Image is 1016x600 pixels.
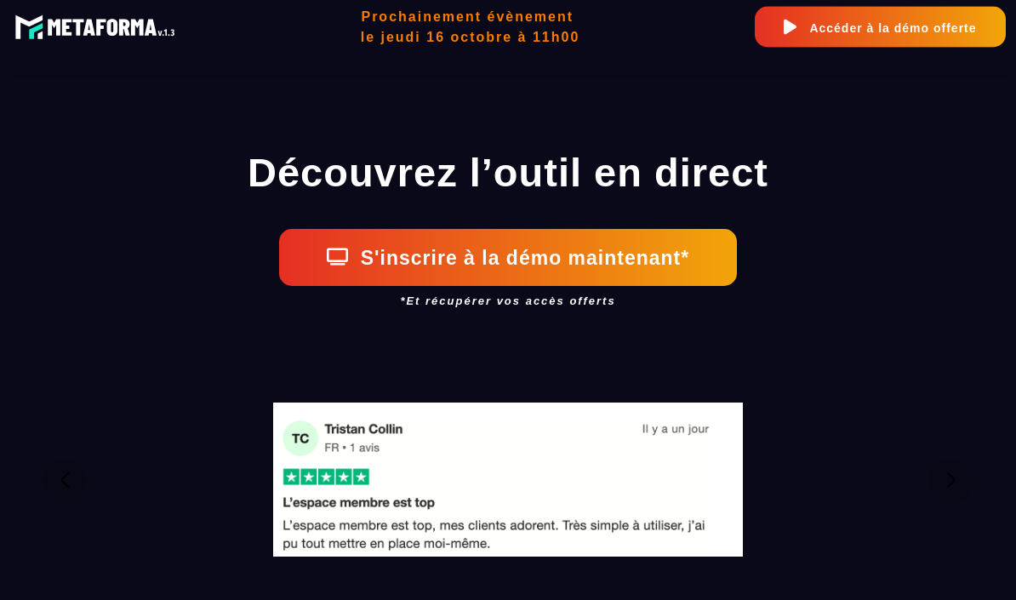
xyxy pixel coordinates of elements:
img: 8fa9e2e868b1947d56ac74b6bb2c0e33_logo-meta-v1-2.fcd3b35b.svg [14,10,181,45]
button: S'inscrire à la démo maintenant* [279,230,737,287]
button: Diapositive précédente [43,460,87,504]
i: *Et récupérer vos accès offerts [400,295,615,308]
button: Diapositive suivante [929,460,973,504]
img: e858f4bfbc4d138910398da8b4120b16_Capture_d%E2%80%99e%CC%81cran_2025-07-14_a%CC%80_19.35.50.png [273,403,743,557]
h2: Prochainement évènement le jeudi 16 octobre à 11h00 [186,7,755,48]
h1: Découvrez l’outil en direct [26,141,990,206]
button: Accéder à la démo offerte [755,7,1006,48]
